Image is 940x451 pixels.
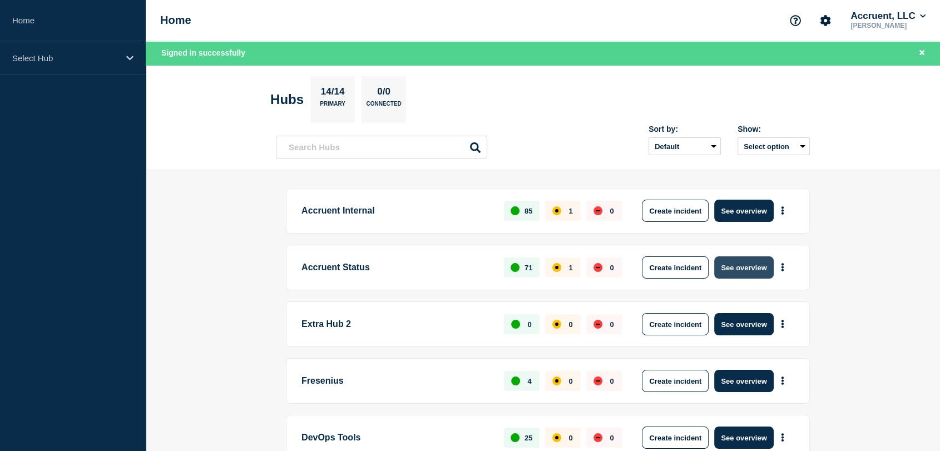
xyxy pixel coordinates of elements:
[593,433,602,442] div: down
[511,320,520,329] div: up
[714,256,773,279] button: See overview
[610,207,614,215] p: 0
[552,320,561,329] div: affected
[301,370,491,392] p: Fresenius
[552,263,561,272] div: affected
[714,370,773,392] button: See overview
[610,320,614,329] p: 0
[270,92,304,107] h2: Hubs
[784,9,807,32] button: Support
[848,22,928,29] p: [PERSON_NAME]
[511,376,520,385] div: up
[642,256,709,279] button: Create incident
[775,371,790,391] button: More actions
[568,207,572,215] p: 1
[649,137,721,155] select: Sort by
[568,264,572,272] p: 1
[301,256,491,279] p: Accruent Status
[552,433,561,442] div: affected
[552,376,561,385] div: affected
[610,434,614,442] p: 0
[593,263,602,272] div: down
[775,257,790,278] button: More actions
[593,320,602,329] div: down
[775,314,790,335] button: More actions
[593,206,602,215] div: down
[301,427,491,449] p: DevOps Tools
[714,427,773,449] button: See overview
[714,200,773,222] button: See overview
[320,101,345,112] p: Primary
[276,136,487,158] input: Search Hubs
[775,201,790,221] button: More actions
[316,86,349,101] p: 14/14
[525,434,532,442] p: 25
[649,125,721,133] div: Sort by:
[511,433,520,442] div: up
[161,48,245,57] span: Signed in successfully
[738,137,810,155] button: Select option
[642,313,709,335] button: Create incident
[610,377,614,385] p: 0
[642,200,709,222] button: Create incident
[511,206,520,215] div: up
[373,86,395,101] p: 0/0
[814,9,837,32] button: Account settings
[160,14,191,27] h1: Home
[527,377,531,385] p: 4
[525,264,532,272] p: 71
[511,263,520,272] div: up
[568,434,572,442] p: 0
[568,377,572,385] p: 0
[527,320,531,329] p: 0
[642,370,709,392] button: Create incident
[915,47,929,60] button: Close banner
[714,313,773,335] button: See overview
[525,207,532,215] p: 85
[301,200,491,222] p: Accruent Internal
[848,11,928,22] button: Accruent, LLC
[775,428,790,448] button: More actions
[642,427,709,449] button: Create incident
[568,320,572,329] p: 0
[301,313,491,335] p: Extra Hub 2
[366,101,401,112] p: Connected
[593,376,602,385] div: down
[738,125,810,133] div: Show:
[610,264,614,272] p: 0
[552,206,561,215] div: affected
[12,53,119,63] p: Select Hub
